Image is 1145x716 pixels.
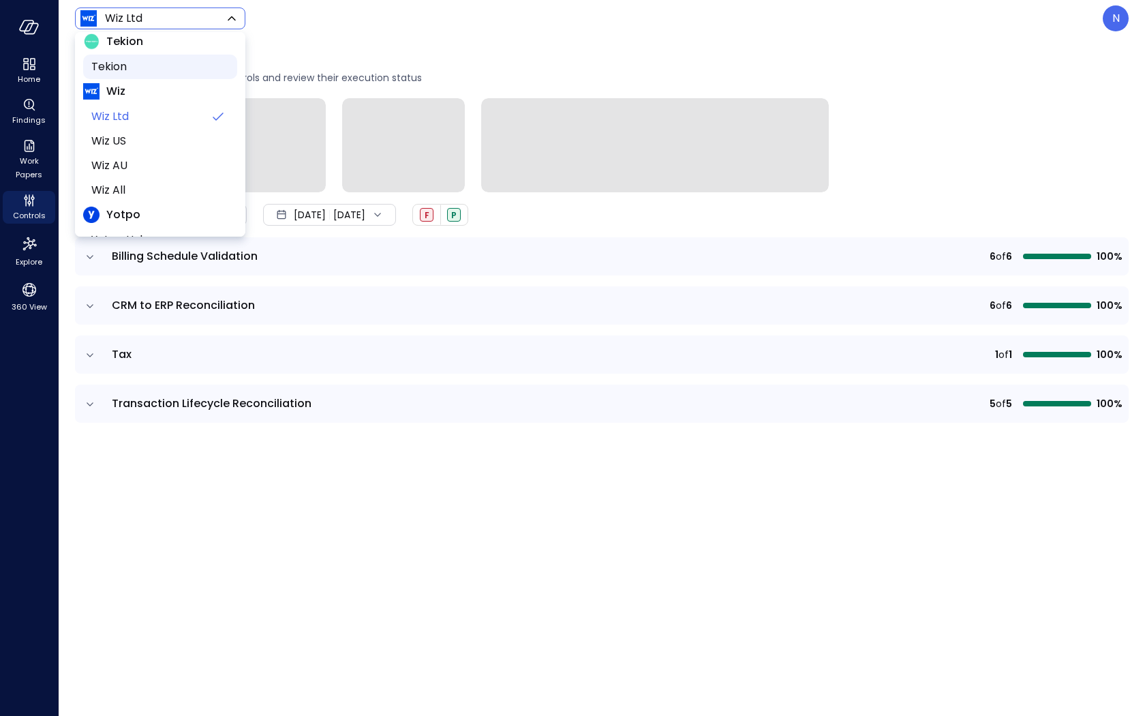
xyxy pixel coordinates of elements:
[83,228,237,252] li: Yotpo Ltd
[83,55,237,79] li: Tekion
[91,158,226,174] span: Wiz AU
[91,59,226,75] span: Tekion
[83,153,237,178] li: Wiz AU
[106,33,143,50] span: Tekion
[91,108,204,125] span: Wiz Ltd
[106,207,140,223] span: Yotpo
[91,133,226,149] span: Wiz US
[83,83,100,100] img: Wiz
[91,232,226,248] span: Yotpo Ltd
[106,83,125,100] span: Wiz
[83,33,100,50] img: Tekion
[83,178,237,203] li: Wiz All
[91,182,226,198] span: Wiz All
[83,129,237,153] li: Wiz US
[83,207,100,223] img: Yotpo
[83,104,237,129] li: Wiz Ltd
